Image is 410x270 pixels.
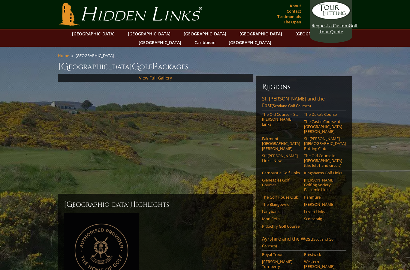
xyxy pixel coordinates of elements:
a: Ladybank [262,209,300,214]
a: [GEOGRAPHIC_DATA] [69,29,118,38]
a: The Duke’s Course [304,112,342,117]
a: St. [PERSON_NAME] Links–New [262,153,300,163]
a: Kingsbarns Golf Links [304,170,342,175]
h6: Regions [262,82,346,92]
a: Contact [285,7,303,15]
a: Scotscraig [304,216,342,221]
a: About [288,1,303,10]
a: Western [PERSON_NAME] [304,259,342,269]
a: View Full Gallery [139,75,172,81]
a: The Old Course – St. [PERSON_NAME] Links [262,112,300,127]
span: G [132,61,139,73]
span: P [152,61,158,73]
a: Ayrshire and the West(Scotland Golf Courses) [262,235,346,250]
span: (Scotland Golf Courses) [272,103,311,108]
h2: [GEOGRAPHIC_DATA] ighlights [64,200,247,209]
a: Home [58,53,69,58]
a: [GEOGRAPHIC_DATA] [136,38,184,47]
a: [PERSON_NAME] Golfing Society Balcomie Links [304,178,342,192]
a: Panmure [304,195,342,199]
a: Royal Troon [262,252,300,257]
a: Testimonials [276,12,303,21]
a: Pitlochry Golf Course [262,224,300,229]
a: [GEOGRAPHIC_DATA] [237,29,285,38]
a: [GEOGRAPHIC_DATA] [226,38,274,47]
a: The Blairgowrie [262,202,300,207]
a: [PERSON_NAME] Turnberry [262,259,300,269]
a: The Golf House Club [262,195,300,199]
a: The Open [282,18,303,26]
a: St. [PERSON_NAME] and the East(Scotland Golf Courses) [262,95,346,110]
a: [GEOGRAPHIC_DATA] [125,29,173,38]
a: [PERSON_NAME] [304,202,342,207]
a: The Old Course in [GEOGRAPHIC_DATA] (the left-hand circuit) [304,153,342,168]
span: Request a Custom [312,22,349,28]
a: Fairmont [GEOGRAPHIC_DATA][PERSON_NAME] [262,136,300,151]
a: St. [PERSON_NAME] [DEMOGRAPHIC_DATA]’ Putting Club [304,136,342,151]
a: Monifieth [262,216,300,221]
a: The Castle Course at [GEOGRAPHIC_DATA][PERSON_NAME] [304,119,342,134]
a: Leven Links [304,209,342,214]
a: Gleneagles Golf Courses [262,178,300,187]
span: (Scotland Golf Courses) [262,237,336,248]
a: Prestwick [304,252,342,257]
h1: [GEOGRAPHIC_DATA] olf ackages [58,61,352,73]
a: Caribbean [191,38,219,47]
a: [GEOGRAPHIC_DATA] [292,29,341,38]
a: [GEOGRAPHIC_DATA] [181,29,229,38]
span: H [130,200,136,209]
li: [GEOGRAPHIC_DATA] [76,53,116,58]
a: Carnoustie Golf Links [262,170,300,175]
a: Request a CustomGolf Tour Quote [312,1,351,34]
